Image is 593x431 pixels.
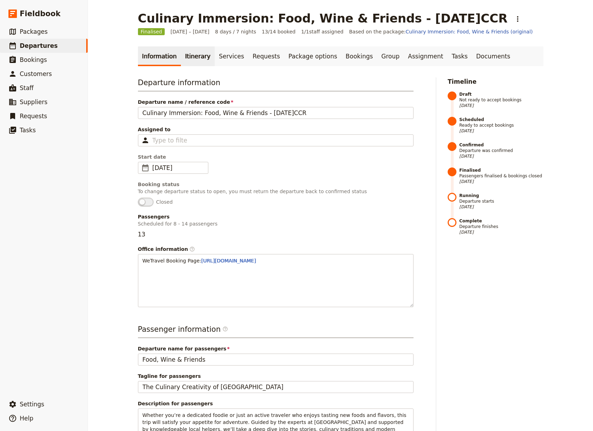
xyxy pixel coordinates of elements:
span: [DATE] [459,179,543,184]
span: 13/14 booked [262,28,296,35]
a: Package options [284,46,341,66]
span: Departures [20,42,58,49]
strong: Finalised [459,167,543,173]
span: Fieldbook [20,8,61,19]
span: Packages [20,28,48,35]
span: Not ready to accept bookings [459,91,543,108]
span: 8 days / 7 nights [215,28,256,35]
button: Actions [512,13,524,25]
input: Tagline for passengers [138,381,414,393]
a: Tasks [447,46,472,66]
span: [DATE] [459,204,543,210]
h1: Culinary Immersion: Food, Wine & Friends - [DATE]CCR [138,11,508,25]
span: Ready to accept bookings [459,117,543,134]
div: Booking status [138,181,414,188]
span: Based on the package: [349,28,533,35]
a: Assignment [404,46,447,66]
strong: Scheduled [459,117,543,122]
a: Bookings [341,46,377,66]
h3: Departure information [138,77,414,91]
span: Tagline for passengers [138,373,414,380]
span: ​ [141,164,150,172]
a: Requests [248,46,284,66]
span: Help [20,415,33,422]
span: Customers [20,70,52,77]
h2: Timeline [448,77,543,86]
span: [DATE] [459,229,543,235]
p: Scheduled for 8 - 14 passengers [138,220,414,227]
span: Departure was confirmed [459,142,543,159]
strong: Complete [459,218,543,224]
span: ​ [222,326,228,335]
span: WeTravel Booking Page: [143,258,201,264]
span: Finalised [138,28,165,35]
span: Closed [156,198,173,205]
h3: Passenger information [138,324,414,338]
p: To change departure status to open, you must return the departure back to confirmed status [138,188,414,195]
a: Information [138,46,181,66]
span: Passengers finalised & bookings closed [459,167,543,184]
span: Settings [20,401,44,408]
span: ​ [222,326,228,332]
span: [DATE] – [DATE] [170,28,209,35]
span: [DATE] [152,164,204,172]
span: [DATE] [459,103,543,108]
input: Departure name / reference code [138,107,414,119]
span: Departure starts [459,193,543,210]
span: Departure name for passengers [138,345,414,352]
span: Departure finishes [459,218,543,235]
span: [DATE] [459,153,543,159]
p: 13 [138,230,414,239]
a: [URL][DOMAIN_NAME] [201,258,256,264]
strong: Confirmed [459,142,543,148]
a: Itinerary [181,46,215,66]
span: [DATE] [459,128,543,134]
input: Departure name for passengers [138,354,414,366]
div: Office information [138,246,414,253]
span: Tasks [20,127,36,134]
a: Documents [472,46,515,66]
a: Group [377,46,404,66]
span: Staff [20,84,34,91]
span: Bookings [20,56,47,63]
div: Description for passengers [138,400,414,407]
span: Assigned to [138,126,414,133]
strong: Draft [459,91,543,97]
input: Assigned to [152,136,188,145]
span: 1 / 1 staff assigned [301,28,343,35]
strong: Running [459,193,543,198]
span: ​ [189,246,195,252]
span: Start date [138,153,414,160]
a: Culinary Immersion: Food, Wine & Friends (original) [406,29,533,34]
span: Passengers [138,213,414,220]
span: Departure name / reference code [138,99,414,106]
a: Services [215,46,248,66]
span: Suppliers [20,99,48,106]
span: Requests [20,113,47,120]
